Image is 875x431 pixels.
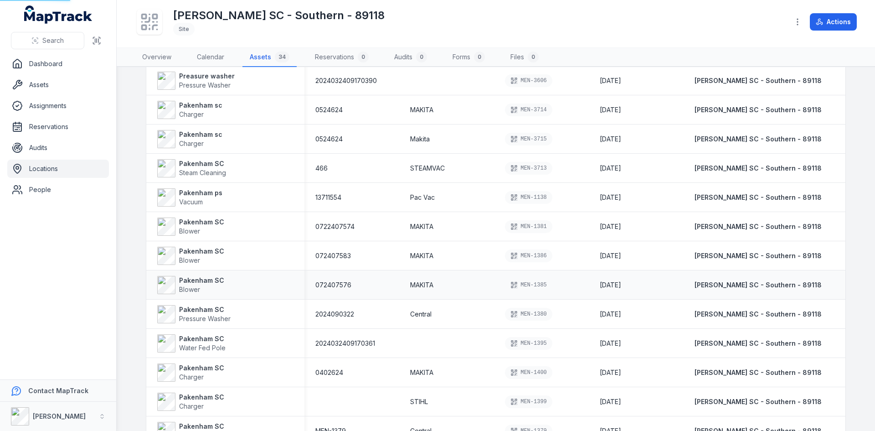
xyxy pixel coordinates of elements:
[179,198,203,206] span: Vacuum
[600,339,621,348] time: 2/7/2026, 12:00:00 AM
[810,13,857,31] button: Actions
[600,76,621,85] time: 2/7/2026, 12:00:00 AM
[315,280,351,290] span: 072407576
[695,193,822,202] a: [PERSON_NAME] SC - Southern - 89118
[600,223,621,230] span: [DATE]
[179,256,200,264] span: Blower
[600,77,621,84] span: [DATE]
[179,315,231,322] span: Pressure Washer
[600,164,621,172] span: [DATE]
[600,310,621,319] time: 2/8/2026, 12:00:00 AM
[157,101,222,119] a: Pakenham scCharger
[695,369,822,376] span: [PERSON_NAME] SC - Southern - 89118
[7,97,109,115] a: Assignments
[315,193,341,202] span: 13711554
[505,395,552,408] div: MEN-1399
[179,101,222,110] strong: Pakenham sc
[157,159,226,177] a: Pakenham SCSteam Cleaning
[695,339,822,348] a: [PERSON_NAME] SC - Southern - 89118
[695,252,822,260] span: [PERSON_NAME] SC - Southern - 89118
[600,193,621,201] span: [DATE]
[308,48,376,67] a: Reservations0
[7,55,109,73] a: Dashboard
[600,281,621,289] span: [DATE]
[157,305,231,323] a: Pakenham SCPressure Washer
[157,393,224,411] a: Pakenham SCCharger
[600,252,621,260] span: [DATE]
[505,104,552,116] div: MEN-3714
[315,76,377,85] span: 2024032409170390
[157,363,224,382] a: Pakenham SCCharger
[315,105,343,114] span: 0524624
[410,222,433,231] span: MAKITA
[416,52,427,62] div: 0
[179,130,222,139] strong: Pakenham sc
[695,251,822,260] a: [PERSON_NAME] SC - Southern - 89118
[157,334,226,353] a: Pakenham SCWater Fed Pole
[474,52,485,62] div: 0
[315,135,343,144] span: 0524624
[410,135,430,144] span: Makita
[173,8,385,23] h1: [PERSON_NAME] SC - Southern - 89118
[695,223,822,230] span: [PERSON_NAME] SC - Southern - 89118
[7,139,109,157] a: Audits
[600,280,621,290] time: 2/7/2026, 12:00:00 AM
[505,308,552,321] div: MEN-1380
[503,48,546,67] a: Files0
[157,247,224,265] a: Pakenham SCBlower
[505,337,552,350] div: MEN-1395
[410,251,433,260] span: MAKITA
[179,159,226,168] strong: Pakenham SC
[157,130,222,148] a: Pakenham scCharger
[173,23,195,36] div: Site
[315,251,351,260] span: 072407583
[315,310,354,319] span: 2024090322
[600,368,621,377] time: 2/7/2026, 12:00:00 AM
[600,251,621,260] time: 2/7/2026, 12:00:00 AM
[695,397,822,406] a: [PERSON_NAME] SC - Southern - 89118
[179,140,204,147] span: Charger
[600,369,621,376] span: [DATE]
[695,135,822,144] a: [PERSON_NAME] SC - Southern - 89118
[179,110,204,118] span: Charger
[695,135,822,143] span: [PERSON_NAME] SC - Southern - 89118
[695,164,822,172] span: [PERSON_NAME] SC - Southern - 89118
[24,5,93,24] a: MapTrack
[410,164,445,173] span: STEAMVAC
[315,368,343,377] span: 0402624
[157,276,224,294] a: Pakenham SCBlower
[695,164,822,173] a: [PERSON_NAME] SC - Southern - 89118
[695,310,822,319] a: [PERSON_NAME] SC - Southern - 89118
[505,191,552,204] div: MEN-1138
[179,334,226,343] strong: Pakenham SC
[33,412,86,420] strong: [PERSON_NAME]
[179,286,200,293] span: Blower
[695,222,822,231] a: [PERSON_NAME] SC - Southern - 89118
[695,280,822,290] a: [PERSON_NAME] SC - Southern - 89118
[179,188,222,197] strong: Pakenham ps
[695,398,822,405] span: [PERSON_NAME] SC - Southern - 89118
[695,310,822,318] span: [PERSON_NAME] SC - Southern - 89118
[179,373,204,381] span: Charger
[315,339,375,348] span: 2024032409170361
[179,422,224,431] strong: Pakenham SC
[695,106,822,114] span: [PERSON_NAME] SC - Southern - 89118
[275,52,289,62] div: 34
[695,77,822,84] span: [PERSON_NAME] SC - Southern - 89118
[505,74,552,87] div: MEN-3606
[7,76,109,94] a: Assets
[410,368,433,377] span: MAKITA
[315,164,328,173] span: 466
[505,162,552,175] div: MEN-3713
[505,220,552,233] div: MEN-1381
[7,160,109,178] a: Locations
[410,397,428,406] span: STIHL
[42,36,64,45] span: Search
[445,48,492,67] a: Forms0
[179,81,231,89] span: Pressure Washer
[600,105,621,114] time: 2/7/2026, 12:00:00 AM
[179,227,200,235] span: Blower
[28,387,88,395] strong: Contact MapTrack
[505,366,552,379] div: MEN-1400
[600,397,621,406] time: 2/7/2026, 12:00:00 AM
